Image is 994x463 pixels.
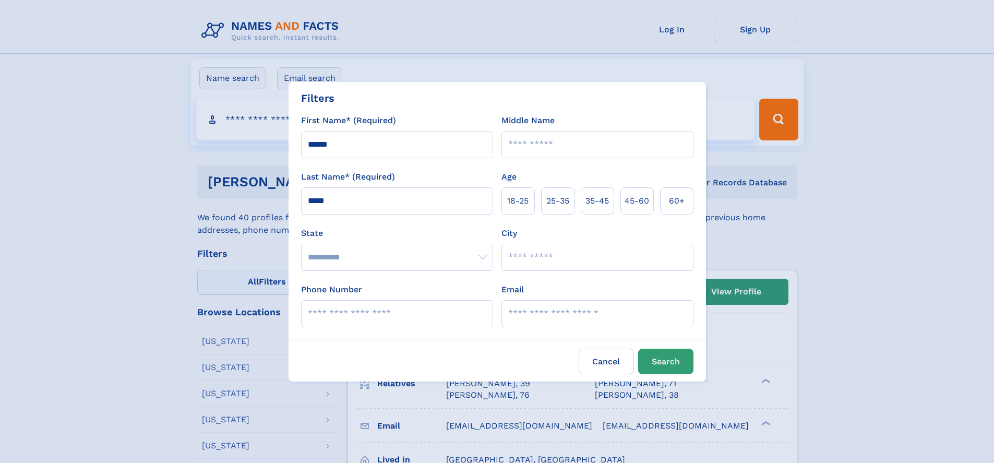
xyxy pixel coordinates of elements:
label: City [501,227,517,240]
label: Age [501,171,517,183]
span: 60+ [669,195,685,207]
label: First Name* (Required) [301,114,396,127]
label: State [301,227,493,240]
label: Last Name* (Required) [301,171,395,183]
label: Phone Number [301,283,362,296]
label: Cancel [579,349,634,374]
div: Filters [301,90,334,106]
span: 18‑25 [507,195,529,207]
button: Search [638,349,693,374]
span: 45‑60 [625,195,649,207]
span: 25‑35 [546,195,569,207]
label: Email [501,283,524,296]
label: Middle Name [501,114,555,127]
span: 35‑45 [585,195,609,207]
